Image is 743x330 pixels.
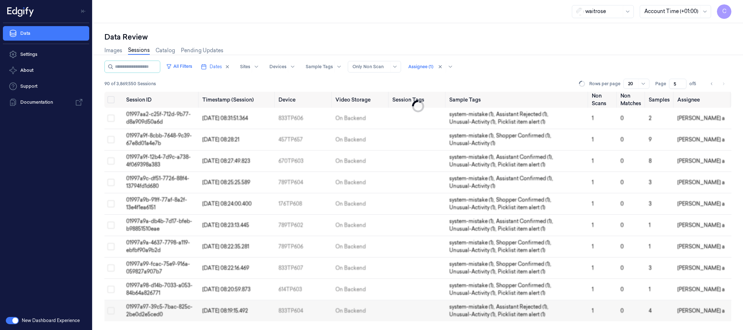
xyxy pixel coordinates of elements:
span: Shopper Confirmed (1) , [496,196,553,204]
span: 1 [649,243,651,250]
span: system-mistake (1) , [449,153,496,161]
div: 833TP607 [278,264,330,272]
div: 670TP603 [278,157,330,165]
span: [PERSON_NAME] a [677,286,725,293]
span: [DATE] 08:22:35.281 [202,243,249,250]
span: Unusual-Activity (1) , [449,118,498,126]
nav: pagination [707,79,728,89]
div: 833TP604 [278,307,330,315]
div: On Backend [335,286,366,293]
button: Select row [107,200,115,207]
button: Select row [107,136,115,143]
span: [PERSON_NAME] a [677,243,725,250]
div: On Backend [335,307,366,315]
button: Toggle Navigation [78,5,89,17]
a: Images [104,47,122,54]
span: system-mistake (1) , [449,303,496,311]
span: Unusual-Activity (1) [449,182,495,190]
span: [PERSON_NAME] a [677,136,725,143]
a: Settings [3,47,89,62]
span: 01997a9c-df51-7726-88f4-13794fd1d680 [126,175,189,189]
span: 0 [620,115,624,121]
span: 1 [592,115,594,121]
p: Rows per page [589,81,620,87]
th: Sample Tags [446,92,589,108]
span: 01997a9a-4637-7798-a119-ebfbf90a9b2d [126,239,190,253]
button: Select row [107,264,115,272]
span: Dates [210,63,222,70]
span: 3 [649,179,652,186]
button: Go to previous page [707,79,717,89]
span: 1 [649,222,651,228]
span: Unusual-Activity (1) , [449,247,498,254]
div: 789TP604 [278,179,330,186]
span: 01997a9f-12b4-7d9c-a738-4f069398a383 [126,154,191,168]
span: Shopper Confirmed (1) , [496,260,553,268]
span: 01997a98-d14b-7033-a053-84b64a826771 [126,282,193,296]
span: 1 [592,308,594,314]
span: Unusual-Activity (1) , [449,268,498,276]
th: Video Storage [333,92,389,108]
div: On Backend [335,157,366,165]
span: [DATE] 08:20:59.873 [202,286,251,293]
div: On Backend [335,200,366,208]
span: system-mistake (1) , [449,282,496,289]
span: 01997a9a-db4b-7d17-bfeb-b98851510eae [126,218,192,232]
span: 0 [620,136,624,143]
div: On Backend [335,222,366,229]
span: [DATE] 08:31:51.364 [202,115,248,121]
span: [PERSON_NAME] a [677,115,725,121]
span: system-mistake (1) , [449,132,496,140]
span: [DATE] 08:24:00.400 [202,201,252,207]
span: 1 [649,286,651,293]
span: Picklist item alert (1) [498,118,545,126]
span: 1 [592,265,594,271]
span: system-mistake (1) , [449,218,496,225]
span: 01997a9b-91ff-77af-8a2f-13e4f1ea6151 [126,197,187,211]
th: Non Scans [589,92,618,108]
th: Device [276,92,333,108]
span: 01997a97-39c5-7bac-825c-2be0d2e5ced0 [126,304,193,318]
span: 01997aa2-c25f-712d-9b77-d8a909d50a6d [126,111,191,125]
span: 3 [649,265,652,271]
span: 01997a9f-8cbb-7648-9c39-67e8d01a4e7b [126,132,192,147]
button: About [3,63,89,78]
span: 0 [620,286,624,293]
span: of 5 [689,81,701,87]
span: 9 [649,136,652,143]
span: [DATE] 08:28:21 [202,136,239,143]
span: Shopper Confirmed (1) , [496,132,553,140]
span: Picklist item alert (1) [498,289,545,297]
span: Unusual-Activity (1) [449,140,495,147]
span: 0 [620,265,624,271]
button: Select row [107,179,115,186]
th: Session Tags [389,92,446,108]
span: 8 [649,158,652,164]
button: Select row [107,222,115,229]
span: Assistant Confirmed (1) , [496,218,554,225]
span: Picklist item alert (1) [498,247,545,254]
th: Non Matches [618,92,646,108]
span: [DATE] 08:25:25.589 [202,179,250,186]
span: Assistant Confirmed (1) , [496,153,554,161]
button: Select row [107,157,115,165]
span: Page [655,81,666,87]
span: 0 [620,201,624,207]
span: Assistant Confirmed (1) , [496,175,554,182]
div: Data Review [104,32,731,42]
span: system-mistake (1) , [449,196,496,204]
span: 1 [592,158,594,164]
span: Unusual-Activity (1) , [449,311,498,318]
span: 1 [592,243,594,250]
span: 1 [592,201,594,207]
span: 0 [620,179,624,186]
span: Unusual-Activity (1) , [449,289,498,297]
span: Assistant Rejected (1) , [496,111,550,118]
div: 176TP608 [278,200,330,208]
div: On Backend [335,243,366,251]
span: 0 [620,222,624,228]
span: [DATE] 08:22:16.469 [202,265,249,271]
span: Picklist item alert (1) [498,311,545,318]
button: C [717,4,731,19]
